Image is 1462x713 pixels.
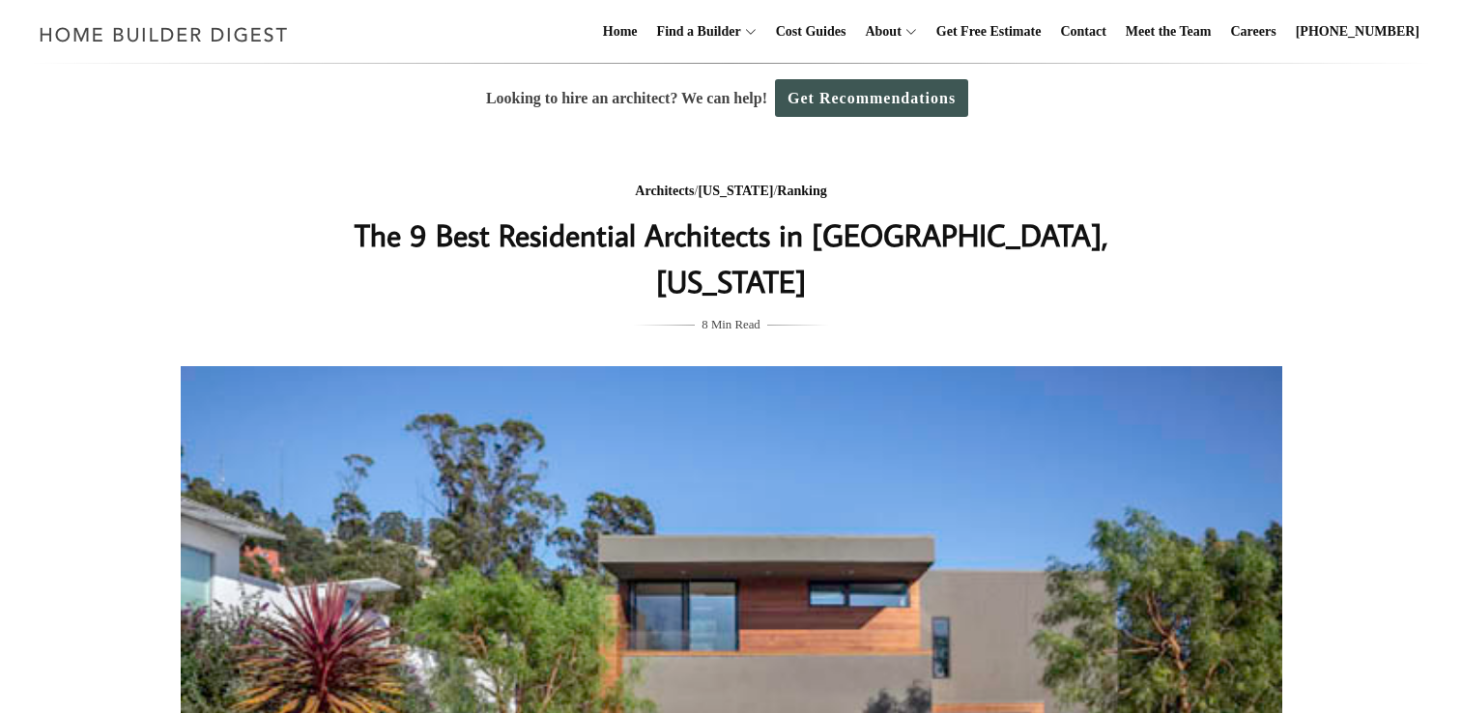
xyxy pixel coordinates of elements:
[649,1,741,63] a: Find a Builder
[595,1,645,63] a: Home
[929,1,1049,63] a: Get Free Estimate
[635,184,694,198] a: Architects
[857,1,901,63] a: About
[1223,1,1284,63] a: Careers
[698,184,773,198] a: [US_STATE]
[346,212,1117,304] h1: The 9 Best Residential Architects in [GEOGRAPHIC_DATA], [US_STATE]
[1288,1,1427,63] a: [PHONE_NUMBER]
[777,184,826,198] a: Ranking
[775,79,968,117] a: Get Recommendations
[31,15,297,53] img: Home Builder Digest
[702,314,760,335] span: 8 Min Read
[1118,1,1219,63] a: Meet the Team
[768,1,854,63] a: Cost Guides
[346,180,1117,204] div: / /
[1052,1,1113,63] a: Contact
